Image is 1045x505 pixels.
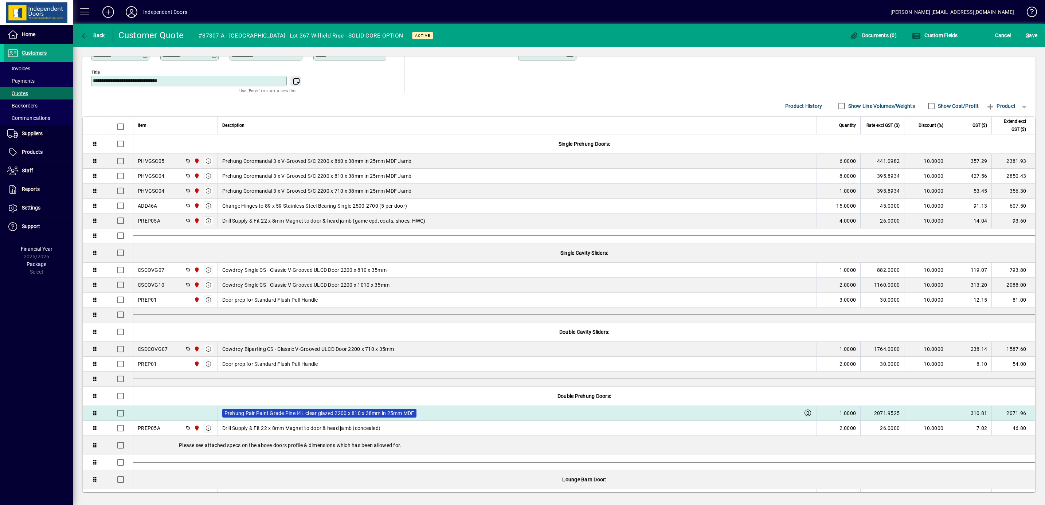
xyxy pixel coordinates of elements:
div: PREP05A [138,424,160,432]
span: Christchurch [192,360,200,368]
div: PHVGSC04 [138,187,164,195]
td: 238.14 [948,342,991,357]
label: Prehung Pair Paint Grade Pine I4L clear glazed 2200 x 810 x 38mm in 25mm MDF [222,409,416,418]
span: 3.0000 [839,296,856,304]
span: Prehung Coromandal 3 x V-Grooved S/C 2200 x 860 x 38mm in 25mm MDF Jamb [222,157,412,165]
td: 8.10 [948,357,991,372]
td: 10.0000 [904,293,948,308]
td: 188.06 [948,489,991,504]
span: 1.0000 [839,345,856,353]
td: 54.00 [991,357,1035,372]
mat-hint: Use 'Enter' to start a new line [239,86,297,95]
a: Knowledge Base [1021,1,1036,25]
td: 2088.00 [991,278,1035,293]
span: Cowdroy Single CS - Classic V-Grooved ULCD Door 2200 x 810 x 35mm [222,266,387,274]
div: 30.0000 [865,296,900,304]
td: 10.0000 [904,154,948,169]
a: Payments [4,75,73,87]
div: Double Prehung Doors: [133,387,1035,406]
span: Products [22,149,43,155]
span: Active [415,33,430,38]
button: Save [1024,29,1039,42]
span: Documents (0) [849,32,897,38]
span: 2.0000 [839,360,856,368]
span: Staff [22,168,33,173]
div: Single Prehung Doors: [133,134,1035,153]
span: 4.0000 [839,217,856,224]
td: 2381.93 [991,154,1035,169]
app-page-header-button: Back [73,29,113,42]
td: 91.13 [948,199,991,214]
td: 10.0000 [904,169,948,184]
span: Extend excl GST ($) [996,117,1026,133]
span: Christchurch [192,424,200,432]
span: Item [138,121,146,129]
span: Door prep for Standard Flush Pull Handle [222,360,318,368]
div: PHVGSC04 [138,172,164,180]
div: 1160.0000 [865,281,900,289]
div: PREP01 [138,296,157,304]
td: 1587.60 [991,342,1035,357]
span: Quotes [7,90,28,96]
div: PHVGSC05 [138,157,164,165]
span: Christchurch [192,345,200,353]
td: 53.45 [948,184,991,199]
td: 607.50 [991,199,1035,214]
a: Settings [4,199,73,217]
td: 46.80 [991,421,1035,436]
div: 2071.9525 [865,410,900,417]
td: 93.60 [991,214,1035,228]
td: 2071.96 [991,406,1035,421]
span: Suppliers [22,130,43,136]
a: Products [4,143,73,161]
button: Product History [782,99,825,113]
td: 793.80 [991,263,1035,278]
span: Quantity [839,121,856,129]
a: Backorders [4,99,73,112]
td: 10.0000 [904,342,948,357]
span: Change Hinges to 89 x 59 Stainless Steel Bearing Single 2500-2700 (5 per door) [222,202,407,210]
td: 10.0000 [904,278,948,293]
span: Backorders [7,103,38,109]
span: Package [27,261,46,267]
div: 30.0000 [865,360,900,368]
td: 81.00 [991,293,1035,308]
span: S [1026,32,1029,38]
div: PREP05A [138,217,160,224]
div: CSCOVG07 [138,266,164,274]
span: Home [22,31,35,37]
div: Single Cavity Sliders: [133,243,1035,262]
span: Communications [7,115,50,121]
td: 10.0000 [904,184,948,199]
button: Product [982,99,1019,113]
div: 45.0000 [865,202,900,210]
span: ave [1026,30,1037,41]
button: Back [79,29,107,42]
div: 882.0000 [865,266,900,274]
td: 10.0000 [904,357,948,372]
span: Description [222,121,244,129]
button: Add [97,5,120,19]
td: 10.0000 [904,421,948,436]
div: PREP01 [138,360,157,368]
td: 357.29 [948,154,991,169]
span: 2.0000 [839,281,856,289]
span: 1.0000 [839,187,856,195]
td: 12.15 [948,293,991,308]
a: Reports [4,180,73,199]
span: Product [986,100,1015,112]
td: 119.07 [948,263,991,278]
td: 1253.70 [991,489,1035,504]
span: Drill Supply & Fit 22 x 8mm Magnet to door & head jamb (game cpd, coats, shoes, HWC) [222,217,426,224]
span: 2.0000 [839,424,856,432]
mat-label: Title [91,69,100,74]
div: [PERSON_NAME] [EMAIL_ADDRESS][DOMAIN_NAME] [891,6,1014,18]
span: Cowdroy Biparting CS - Classic V-Grooved ULCD Door 2200 x 710 x 35mm [222,345,394,353]
button: Cancel [993,29,1013,42]
span: Custom Fields [912,32,958,38]
div: Customer Quote [118,30,184,41]
span: Christchurch [192,296,200,304]
span: Christchurch [192,266,200,274]
td: 2850.43 [991,169,1035,184]
td: 313.20 [948,278,991,293]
